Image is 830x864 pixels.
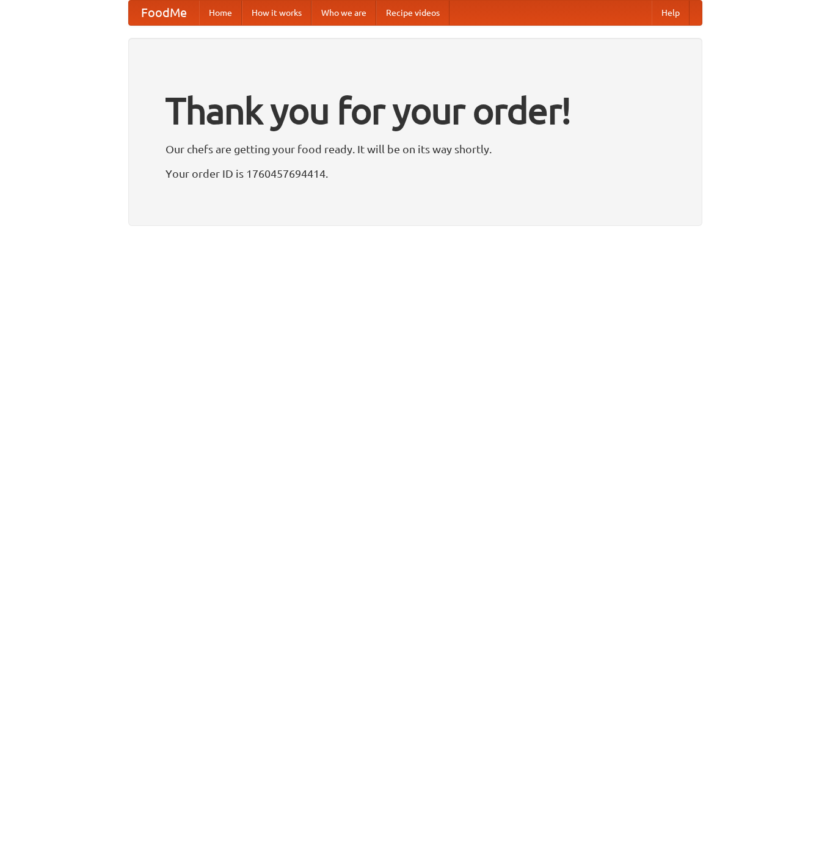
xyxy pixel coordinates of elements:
a: FoodMe [129,1,199,25]
a: How it works [242,1,311,25]
a: Help [652,1,690,25]
h1: Thank you for your order! [166,81,665,140]
p: Your order ID is 1760457694414. [166,164,665,183]
a: Recipe videos [376,1,450,25]
a: Who we are [311,1,376,25]
p: Our chefs are getting your food ready. It will be on its way shortly. [166,140,665,158]
a: Home [199,1,242,25]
